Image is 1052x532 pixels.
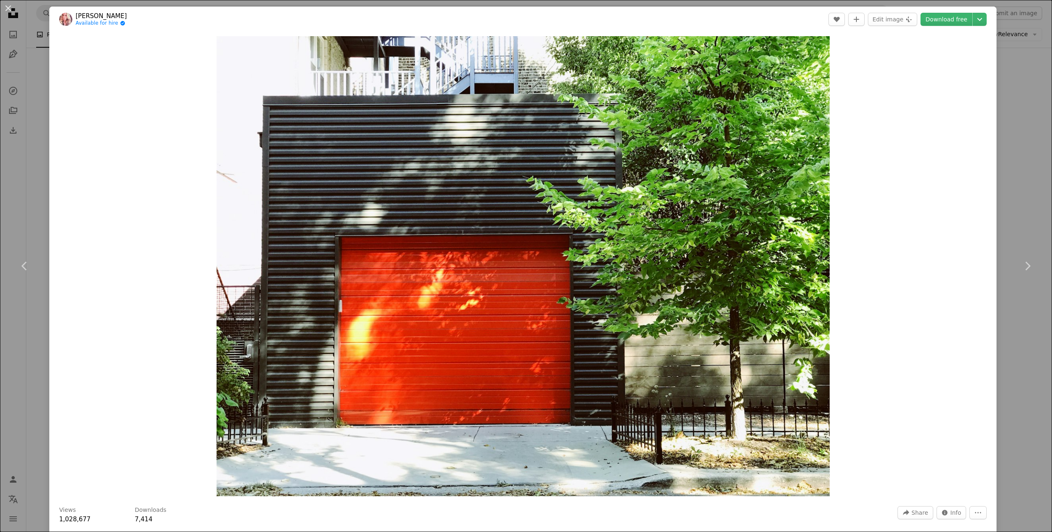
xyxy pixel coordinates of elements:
[217,36,830,496] button: Zoom in on this image
[848,13,865,26] button: Add to Collection
[973,13,987,26] button: Choose download size
[911,507,928,519] span: Share
[135,506,166,514] h3: Downloads
[217,36,830,496] img: red closed door shutter
[135,516,152,523] span: 7,414
[76,12,127,20] a: [PERSON_NAME]
[1003,227,1052,305] a: Next
[59,506,76,514] h3: Views
[76,20,127,27] a: Available for hire
[937,506,967,519] button: Stats about this image
[969,506,987,519] button: More Actions
[59,516,90,523] span: 1,028,677
[920,13,972,26] a: Download free
[950,507,962,519] span: Info
[828,13,845,26] button: Like
[59,13,72,26] img: Go to Brandi Alexandra's profile
[868,13,917,26] button: Edit image
[897,506,933,519] button: Share this image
